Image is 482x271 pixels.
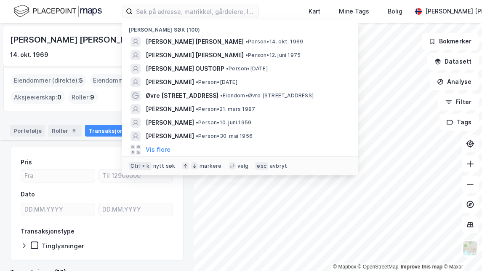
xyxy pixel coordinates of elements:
[196,133,198,139] span: •
[146,131,194,141] span: [PERSON_NAME]
[146,77,194,87] span: [PERSON_NAME]
[196,119,251,126] span: Person • 10. juni 1959
[309,6,320,16] div: Kart
[438,94,479,110] button: Filter
[90,92,94,102] span: 9
[48,125,82,137] div: Roller
[439,114,479,131] button: Tags
[68,91,98,104] div: Roller :
[146,37,244,47] span: [PERSON_NAME] [PERSON_NAME]
[270,163,287,169] div: avbryt
[146,50,244,60] span: [PERSON_NAME] [PERSON_NAME]
[237,163,249,169] div: velg
[220,92,314,99] span: Eiendom • Øvre [STREET_ADDRESS]
[13,4,102,19] img: logo.f888ab2527a4732fd821a326f86c7f29.svg
[401,264,442,270] a: Improve this map
[422,33,479,50] button: Bokmerker
[10,50,48,60] div: 14. okt. 1969
[333,264,356,270] a: Mapbox
[220,92,223,99] span: •
[200,163,221,169] div: markere
[196,106,255,113] span: Person • 21. mars 1987
[21,169,95,182] input: Fra
[70,126,78,135] div: 9
[255,162,268,170] div: esc
[427,53,479,70] button: Datasett
[146,64,224,74] span: [PERSON_NAME] OUSTORP
[146,104,194,114] span: [PERSON_NAME]
[226,65,268,72] span: Person • [DATE]
[245,52,301,59] span: Person • 12. juni 1975
[245,38,248,45] span: •
[99,203,173,216] input: DD.MM.YYYY
[440,231,482,271] iframe: Chat Widget
[339,6,369,16] div: Mine Tags
[21,203,95,216] input: DD.MM.YYYY
[129,162,152,170] div: Ctrl + k
[146,145,170,155] button: Vis flere
[122,20,358,35] div: [PERSON_NAME] søk (100)
[153,163,176,169] div: nytt søk
[196,79,198,85] span: •
[146,118,194,128] span: [PERSON_NAME]
[99,169,173,182] input: Til 12900000
[245,52,248,58] span: •
[21,226,75,236] div: Transaksjonstype
[440,231,482,271] div: Kontrollprogram for chat
[57,92,61,102] span: 0
[90,74,171,87] div: Eiendommer (Indirekte) :
[388,6,402,16] div: Bolig
[196,79,237,86] span: Person • [DATE]
[358,264,399,270] a: OpenStreetMap
[85,125,143,137] div: Transaksjoner
[196,106,198,112] span: •
[21,157,32,167] div: Pris
[430,73,479,90] button: Analyse
[21,189,35,199] div: Dato
[10,33,149,46] div: [PERSON_NAME] [PERSON_NAME]
[10,125,45,137] div: Portefølje
[79,75,83,86] span: 5
[196,133,253,140] span: Person • 30. mai 1956
[226,65,229,72] span: •
[42,242,84,250] div: Tinglysninger
[11,74,86,87] div: Eiendommer (direkte) :
[196,119,198,126] span: •
[146,91,218,101] span: Øvre [STREET_ADDRESS]
[245,38,303,45] span: Person • 14. okt. 1969
[133,5,258,18] input: Søk på adresse, matrikkel, gårdeiere, leietakere eller personer
[11,91,65,104] div: Aksjeeierskap :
